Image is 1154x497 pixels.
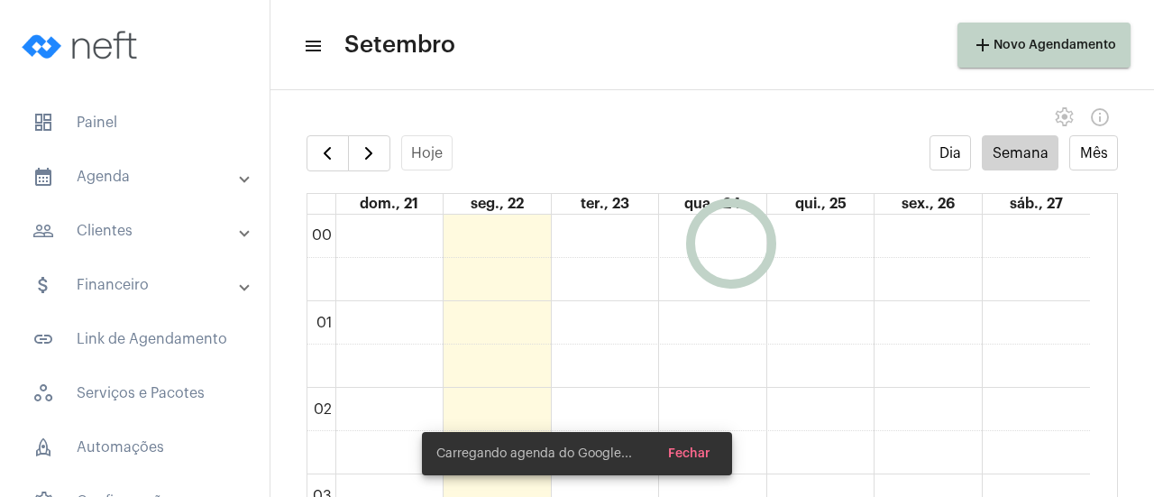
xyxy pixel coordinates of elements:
span: Painel [18,101,252,144]
mat-icon: sidenav icon [32,166,54,188]
span: Fechar [668,447,710,460]
mat-expansion-panel-header: sidenav iconAgenda [11,155,270,198]
mat-panel-title: Financeiro [32,274,241,296]
mat-icon: Info [1089,106,1111,128]
span: sidenav icon [32,437,54,458]
span: Carregando agenda do Google... [436,445,632,463]
button: settings [1046,99,1082,135]
span: Setembro [344,31,455,60]
button: Info [1082,99,1118,135]
span: sidenav icon [32,112,54,133]
mat-expansion-panel-header: sidenav iconClientes [11,209,270,253]
a: 25 de setembro de 2025 [792,194,850,214]
div: 01 [313,315,335,331]
a: 21 de setembro de 2025 [356,194,422,214]
a: 23 de setembro de 2025 [577,194,633,214]
div: 02 [310,401,335,418]
span: settings [1053,106,1075,128]
button: Semana Anterior [307,135,349,171]
mat-icon: sidenav icon [32,274,54,296]
span: Link de Agendamento [18,318,252,361]
a: 24 de setembro de 2025 [681,194,744,214]
span: Novo Agendamento [972,39,1116,51]
button: Próximo Semana [348,135,390,171]
mat-expansion-panel-header: sidenav iconFinanceiro [11,263,270,307]
button: Novo Agendamento [957,23,1131,68]
button: Dia [930,135,972,170]
span: Automações [18,426,252,469]
span: sidenav icon [32,382,54,404]
a: 22 de setembro de 2025 [467,194,527,214]
button: Mês [1069,135,1118,170]
mat-panel-title: Clientes [32,220,241,242]
div: 00 [308,227,335,244]
mat-panel-title: Agenda [32,166,241,188]
mat-icon: sidenav icon [32,328,54,350]
a: 26 de setembro de 2025 [898,194,958,214]
mat-icon: sidenav icon [303,35,321,57]
button: Fechar [654,437,725,470]
mat-icon: add [972,34,994,56]
button: Hoje [401,135,453,170]
img: logo-neft-novo-2.png [14,9,150,81]
button: Semana [982,135,1058,170]
span: Serviços e Pacotes [18,372,252,415]
mat-icon: sidenav icon [32,220,54,242]
a: 27 de setembro de 2025 [1006,194,1067,214]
